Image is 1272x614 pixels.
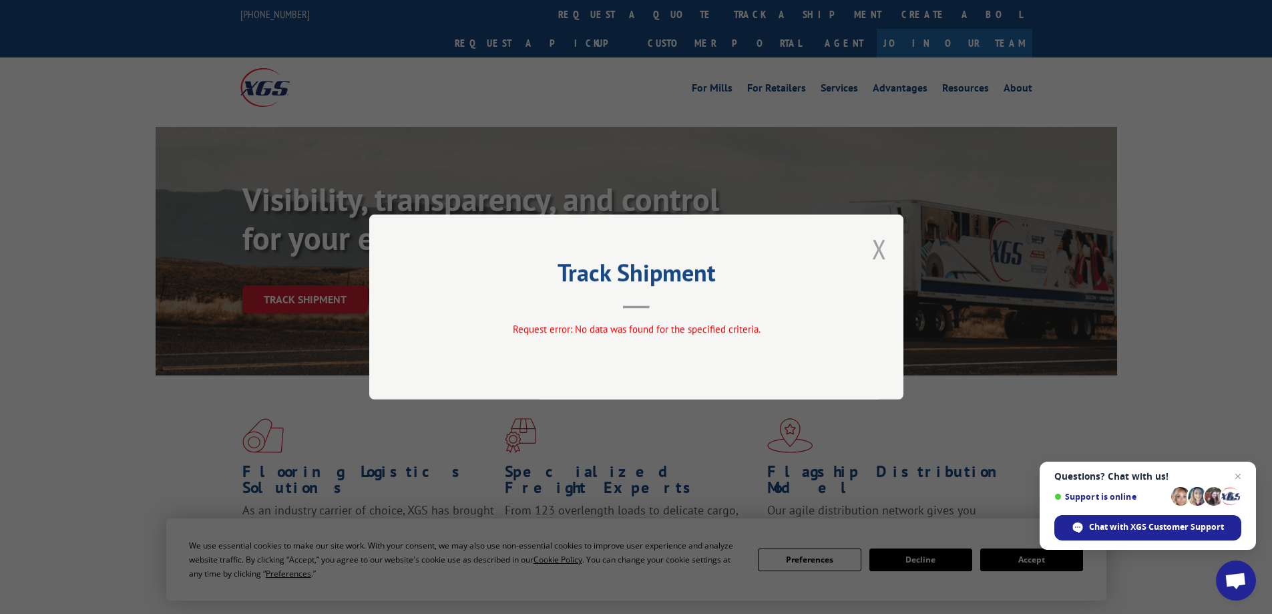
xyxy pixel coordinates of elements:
span: Support is online [1054,492,1167,502]
a: Open chat [1216,561,1256,601]
span: Questions? Chat with us! [1054,471,1241,482]
button: Close modal [872,231,887,267]
span: Request error: No data was found for the specified criteria. [512,323,760,335]
span: Chat with XGS Customer Support [1054,515,1241,541]
h2: Track Shipment [436,263,837,289]
span: Chat with XGS Customer Support [1089,521,1224,533]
